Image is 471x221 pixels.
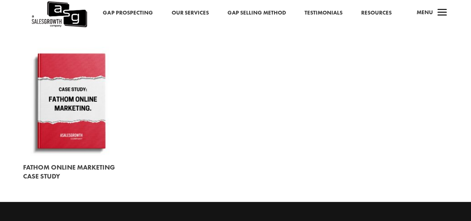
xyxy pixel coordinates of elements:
a: Testimonials [304,8,342,18]
a: Gap Selling Method [227,8,286,18]
span: a [435,6,449,20]
a: Our Services [171,8,209,18]
a: Gap Prospecting [103,8,153,18]
a: Resources [361,8,391,18]
span: Menu [416,9,433,16]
